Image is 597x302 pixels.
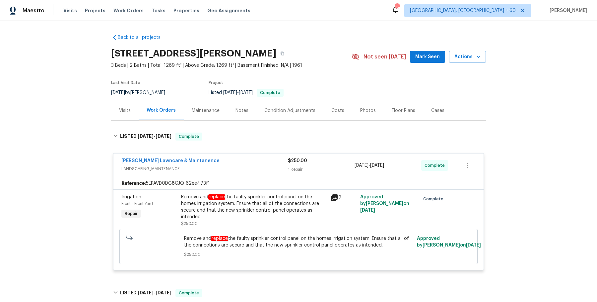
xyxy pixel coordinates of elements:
div: Photos [360,107,376,114]
span: [DATE] [156,290,171,295]
span: Properties [173,7,199,14]
span: [DATE] [138,290,154,295]
span: Mark Seen [415,53,440,61]
div: Floor Plans [392,107,415,114]
span: [DATE] [355,163,368,168]
span: Approved by [PERSON_NAME] on [360,195,409,213]
span: - [223,90,253,95]
span: 3 Beds | 2 Baths | Total: 1269 ft² | Above Grade: 1269 ft² | Basement Finished: N/A | 1961 [111,62,352,69]
span: $250.00 [181,222,198,226]
h6: LISTED [120,289,171,297]
span: Complete [257,91,283,95]
span: Complete [423,196,446,202]
button: Copy Address [276,48,288,59]
div: 5EPAVD0DG8CJQ-62ee473f1 [113,177,484,189]
span: Work Orders [113,7,144,14]
div: Remove and the faulty sprinkler control panel on the homes irrigation system. Ensure that all of ... [181,194,326,220]
span: Irrigation [121,195,141,199]
span: Approved by [PERSON_NAME] on [417,236,481,248]
div: Notes [235,107,248,114]
div: Costs [331,107,344,114]
button: Actions [449,51,486,63]
span: [PERSON_NAME] [547,7,587,14]
div: LISTED [DATE]-[DATE]Complete [111,126,486,147]
div: Visits [119,107,131,114]
span: Last Visit Date [111,81,140,85]
span: Tasks [152,8,166,13]
div: Maintenance [192,107,220,114]
span: - [355,162,384,169]
h6: LISTED [120,133,171,141]
span: LANDSCAPING_MAINTENANCE [121,165,288,172]
span: - [138,290,171,295]
div: Condition Adjustments [264,107,315,114]
span: [DATE] [111,90,125,95]
div: Work Orders [147,107,176,114]
span: Geo Assignments [207,7,250,14]
a: [PERSON_NAME] Lawncare & Maintanence [121,158,220,163]
div: 754 [395,4,399,11]
span: Projects [85,7,105,14]
span: Maestro [23,7,44,14]
div: 1 Repair [288,166,355,173]
div: by [PERSON_NAME] [111,89,173,97]
span: [DATE] [156,134,171,139]
span: Visits [63,7,77,14]
span: $250.00 [288,158,307,163]
em: replace [208,194,225,200]
div: 2 [330,194,356,202]
span: [DATE] [239,90,253,95]
span: [DATE] [223,90,237,95]
span: Project [209,81,223,85]
span: [DATE] [360,208,375,213]
span: [GEOGRAPHIC_DATA], [GEOGRAPHIC_DATA] + 60 [410,7,516,14]
b: Reference: [121,180,146,187]
h2: [STREET_ADDRESS][PERSON_NAME] [111,50,276,57]
em: replace [211,236,228,241]
span: Remove and the faulty sprinkler control panel on the homes irrigation system. Ensure that all of ... [184,235,413,249]
a: Back to all projects [111,34,175,41]
span: Complete [176,133,202,140]
div: Cases [431,107,444,114]
span: [DATE] [466,243,481,248]
button: Mark Seen [410,51,445,63]
span: Repair [122,210,140,217]
span: - [138,134,171,139]
span: [DATE] [370,163,384,168]
span: Complete [176,290,202,296]
span: [DATE] [138,134,154,139]
span: Listed [209,90,284,95]
span: Actions [454,53,481,61]
span: $250.00 [184,251,413,258]
span: Front - Front Yard [121,202,153,206]
span: Not seen [DATE] [364,53,406,60]
span: Complete [425,162,447,169]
